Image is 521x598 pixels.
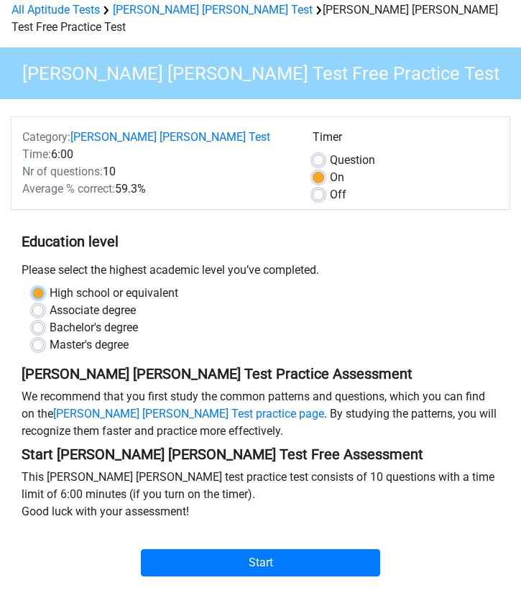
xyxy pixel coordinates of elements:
a: All Aptitude Tests [11,3,100,17]
span: Category: [22,130,70,144]
div: We recommend that you first study the common patterns and questions, which you can find on the . ... [11,388,510,446]
label: Bachelor's degree [50,319,138,336]
a: [PERSON_NAME] [PERSON_NAME] Test [113,3,313,17]
label: Off [330,186,346,203]
h5: Start [PERSON_NAME] [PERSON_NAME] Test Free Assessment [22,446,499,463]
a: [PERSON_NAME] [PERSON_NAME] Test practice page [53,407,324,420]
label: Master's degree [50,336,129,354]
input: Start [141,549,380,576]
label: On [330,169,344,186]
label: High school or equivalent [50,285,178,302]
div: 6:00 [11,146,302,163]
span: Average % correct: [22,182,115,195]
div: [PERSON_NAME] [PERSON_NAME] Test Free Practice Test [6,1,515,36]
span: Nr of questions: [22,165,103,178]
label: Associate degree [50,302,136,319]
label: Question [330,152,375,169]
div: 10 [11,163,302,180]
h5: Education level [22,227,499,256]
h5: [PERSON_NAME] [PERSON_NAME] Test Practice Assessment [22,365,499,382]
h3: [PERSON_NAME] [PERSON_NAME] Test Free Practice Test [17,57,510,85]
span: Time: [22,147,51,161]
div: Please select the highest academic level you’ve completed. [11,262,510,285]
div: This [PERSON_NAME] [PERSON_NAME] test practice test consists of 10 questions with a time limit of... [11,469,510,526]
div: 59.3% [11,180,302,198]
a: [PERSON_NAME] [PERSON_NAME] Test [70,130,270,144]
div: Timer [313,129,499,152]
